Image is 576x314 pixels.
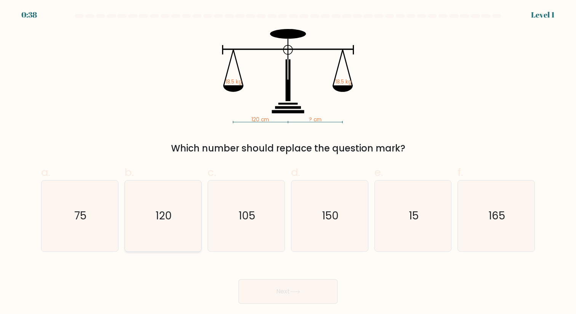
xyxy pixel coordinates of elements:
tspan: ? cm [309,116,322,123]
text: 120 [155,208,172,223]
span: c. [208,165,216,180]
div: 0:38 [21,9,37,21]
button: Next [238,279,338,304]
span: e. [374,165,383,180]
tspan: 18.5 kg [336,78,352,85]
span: a. [41,165,50,180]
text: 165 [488,208,505,223]
div: Which number should replace the question mark? [46,142,530,155]
span: f. [458,165,463,180]
div: Level 1 [531,9,555,21]
tspan: 120 cm [251,116,269,123]
text: 150 [322,208,339,223]
text: 105 [238,208,255,223]
text: 75 [74,208,86,223]
tspan: 18.5 kg [226,78,242,85]
text: 15 [409,208,419,223]
span: d. [291,165,300,180]
span: b. [125,165,134,180]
